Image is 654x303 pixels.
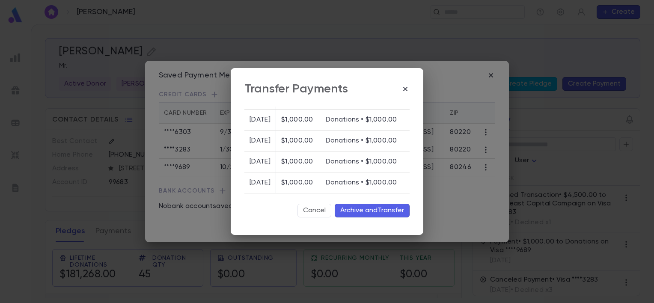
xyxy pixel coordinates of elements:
[276,151,320,172] td: $1,000.00
[326,137,404,145] p: Donations • $1,000.00
[297,204,331,217] button: Cancel
[244,131,276,151] td: [DATE]
[326,116,404,124] p: Donations • $1,000.00
[326,178,404,187] p: Donations • $1,000.00
[244,172,276,193] td: [DATE]
[244,110,276,131] td: [DATE]
[326,157,404,166] p: Donations • $1,000.00
[276,172,320,193] td: $1,000.00
[244,82,348,96] div: Transfer Payments
[276,131,320,151] td: $1,000.00
[335,204,410,217] button: Archive andTransfer
[244,151,276,172] td: [DATE]
[276,110,320,131] td: $1,000.00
